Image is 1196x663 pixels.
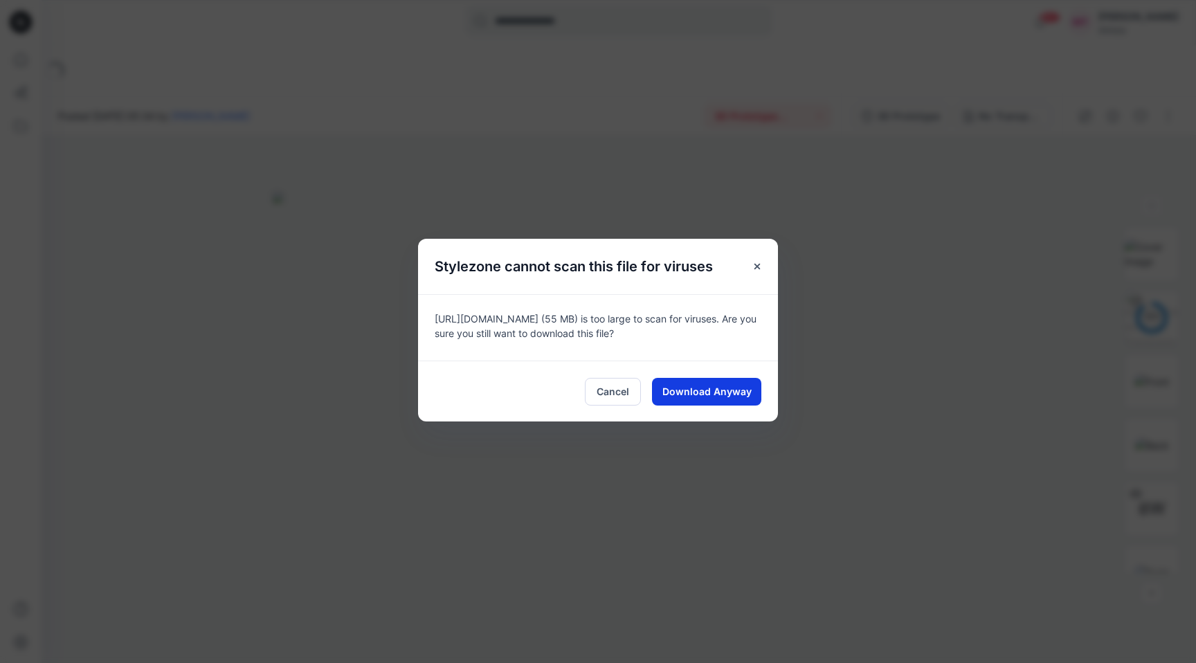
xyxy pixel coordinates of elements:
span: Cancel [597,384,629,399]
span: Download Anyway [662,384,752,399]
div: [URL][DOMAIN_NAME] (55 MB) is too large to scan for viruses. Are you sure you still want to downl... [418,294,778,361]
button: Download Anyway [652,378,761,406]
h5: Stylezone cannot scan this file for viruses [418,239,730,294]
button: Close [745,254,770,279]
button: Cancel [585,378,641,406]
